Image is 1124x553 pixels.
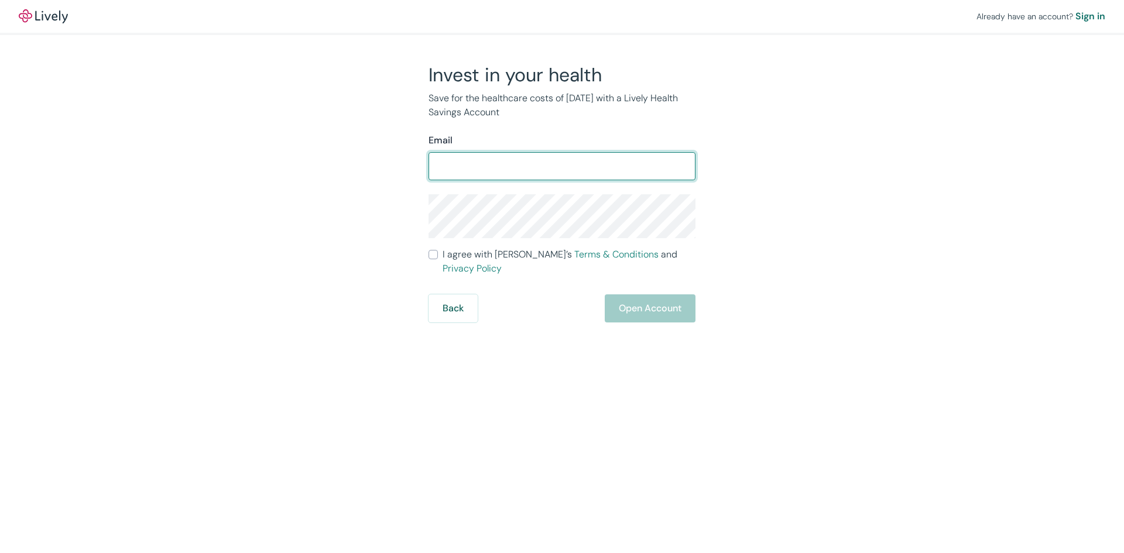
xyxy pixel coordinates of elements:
a: Privacy Policy [443,262,502,274]
label: Email [429,133,453,147]
div: Already have an account? [976,9,1105,23]
span: I agree with [PERSON_NAME]’s and [443,248,695,276]
a: Terms & Conditions [574,248,659,260]
h2: Invest in your health [429,63,695,87]
a: LivelyLively [19,9,68,23]
img: Lively [19,9,68,23]
p: Save for the healthcare costs of [DATE] with a Lively Health Savings Account [429,91,695,119]
button: Back [429,294,478,322]
a: Sign in [1075,9,1105,23]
